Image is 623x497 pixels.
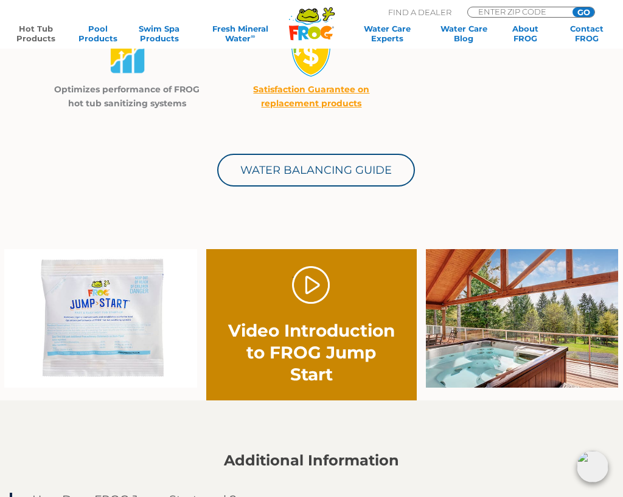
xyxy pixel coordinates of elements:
a: Hot TubProducts [12,24,60,43]
input: GO [573,7,594,17]
img: money-back1-small [290,35,333,77]
a: PoolProducts [74,24,122,43]
p: Optimizes performance of FROG hot tub sanitizing systems [50,83,204,111]
a: Swim SpaProducts [135,24,183,43]
p: Find A Dealer [388,7,451,18]
img: jump start package [4,249,197,388]
a: Water CareBlog [440,24,488,43]
a: Play Video [292,266,330,304]
h2: Additional Information [1,452,622,469]
img: serene-landscape [426,249,618,388]
a: Water Balancing Guide [217,154,415,187]
a: ContactFROG [563,24,611,43]
a: AboutFROG [501,24,549,43]
img: openIcon [577,451,608,482]
a: Fresh MineralWater∞ [197,24,284,43]
h2: Video Introduction to FROG Jump Start [227,320,395,385]
a: Satisfaction Guarantee on replacement products [253,84,369,109]
a: Water CareExperts [349,24,426,43]
img: jumpstart-04 [106,35,148,78]
input: Zip Code Form [477,7,559,16]
sup: ∞ [251,33,255,39]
